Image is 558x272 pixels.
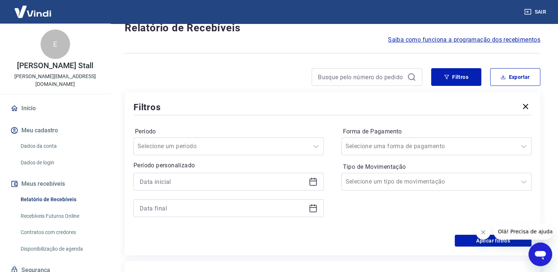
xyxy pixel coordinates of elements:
[134,101,161,113] h5: Filtros
[135,127,322,136] label: Período
[125,21,540,35] h4: Relatório de Recebíveis
[18,139,101,154] a: Dados da conta
[18,192,101,207] a: Relatório de Recebíveis
[9,122,101,139] button: Meu cadastro
[140,203,306,214] input: Data final
[318,72,404,83] input: Busque pelo número do pedido
[140,176,306,187] input: Data inicial
[523,5,549,19] button: Sair
[9,100,101,116] a: Início
[431,68,481,86] button: Filtros
[343,127,530,136] label: Forma de Pagamento
[455,235,531,247] button: Aplicar filtros
[9,0,57,23] img: Vindi
[528,243,552,266] iframe: Botão para abrir a janela de mensagens
[41,29,70,59] div: E
[476,225,491,240] iframe: Fechar mensagem
[18,155,101,170] a: Dados de login
[490,68,540,86] button: Exportar
[18,209,101,224] a: Recebíveis Futuros Online
[18,225,101,240] a: Contratos com credores
[6,73,104,88] p: [PERSON_NAME][EMAIL_ADDRESS][DOMAIN_NAME]
[493,223,552,240] iframe: Mensagem da empresa
[18,241,101,257] a: Disponibilização de agenda
[388,35,540,44] a: Saiba como funciona a programação dos recebimentos
[17,62,93,70] p: [PERSON_NAME] Stall
[9,176,101,192] button: Meus recebíveis
[4,5,62,11] span: Olá! Precisa de ajuda?
[343,163,530,171] label: Tipo de Movimentação
[134,161,324,170] p: Período personalizado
